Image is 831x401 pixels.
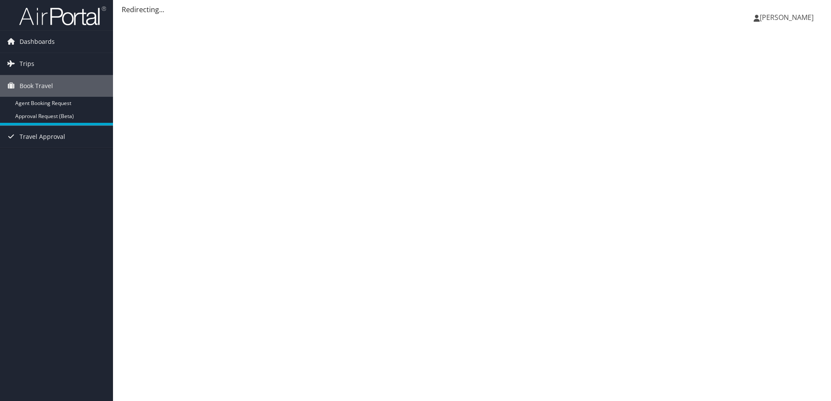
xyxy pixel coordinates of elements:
span: Book Travel [20,75,53,97]
span: Dashboards [20,31,55,53]
div: Redirecting... [122,4,822,15]
a: [PERSON_NAME] [754,4,822,30]
img: airportal-logo.png [19,6,106,26]
span: [PERSON_NAME] [760,13,814,22]
span: Trips [20,53,34,75]
span: Travel Approval [20,126,65,148]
